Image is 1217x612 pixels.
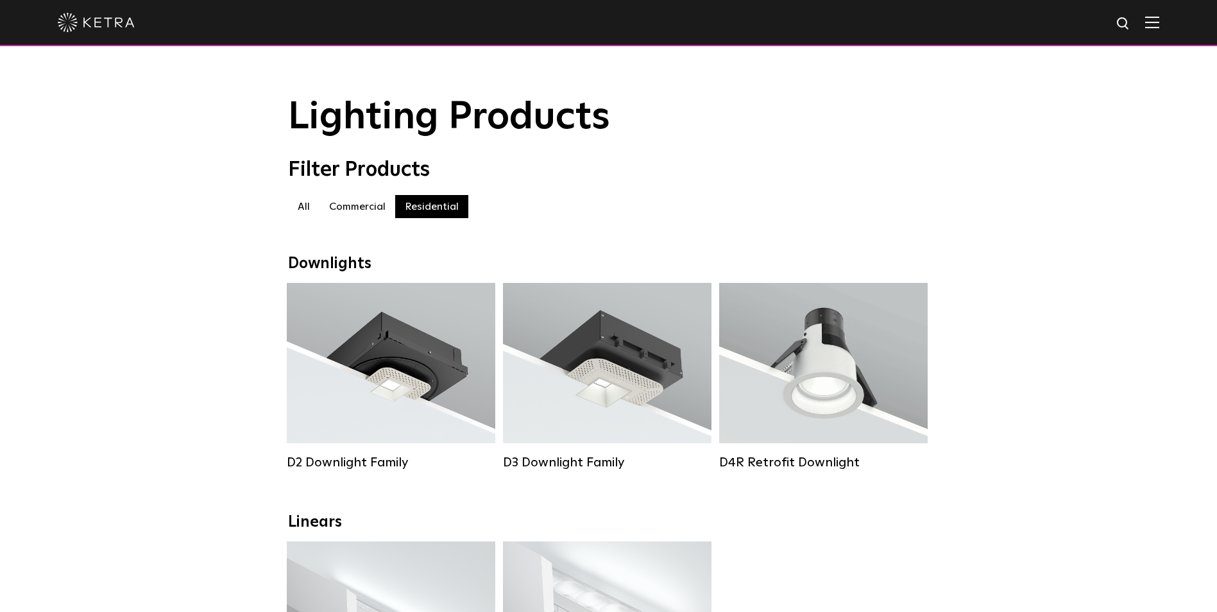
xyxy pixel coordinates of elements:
div: D2 Downlight Family [287,455,495,470]
img: Hamburger%20Nav.svg [1145,16,1159,28]
div: D4R Retrofit Downlight [719,455,928,470]
label: All [288,195,319,218]
a: D2 Downlight Family Lumen Output:1200Colors:White / Black / Gloss Black / Silver / Bronze / Silve... [287,283,495,470]
img: ketra-logo-2019-white [58,13,135,32]
a: D4R Retrofit Downlight Lumen Output:800Colors:White / BlackBeam Angles:15° / 25° / 40° / 60°Watta... [719,283,928,470]
div: Linears [288,513,930,532]
div: Filter Products [288,158,930,182]
a: D3 Downlight Family Lumen Output:700 / 900 / 1100Colors:White / Black / Silver / Bronze / Paintab... [503,283,711,470]
img: search icon [1116,16,1132,32]
label: Residential [395,195,468,218]
span: Lighting Products [288,98,610,137]
label: Commercial [319,195,395,218]
div: D3 Downlight Family [503,455,711,470]
div: Downlights [288,255,930,273]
